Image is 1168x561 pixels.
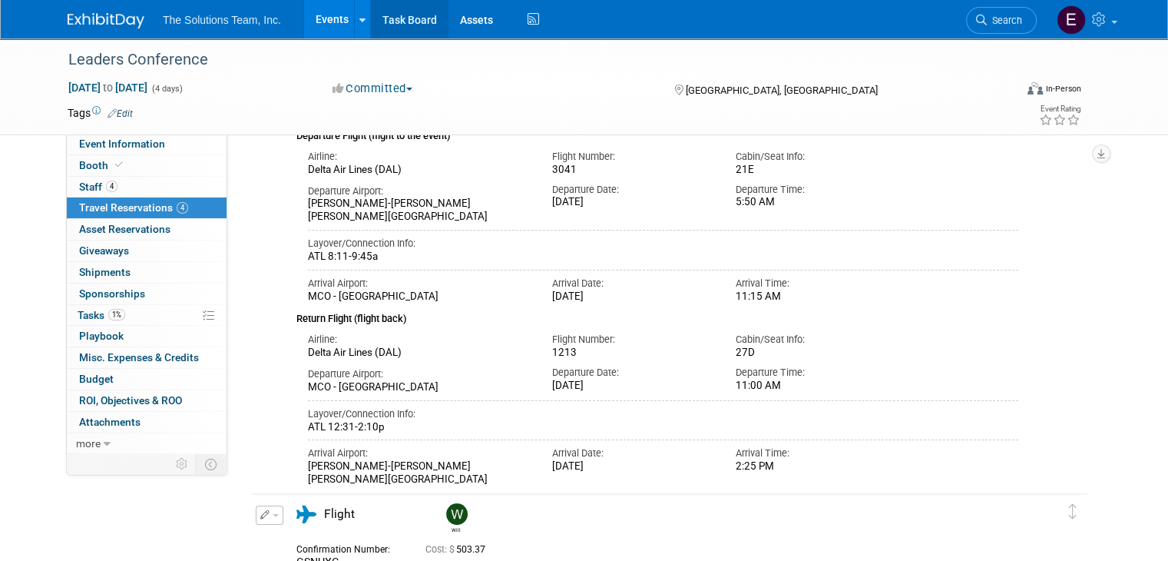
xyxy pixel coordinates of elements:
[736,347,896,359] div: 27D
[552,380,713,393] div: [DATE]
[1027,82,1043,95] img: Format-Inperson.png
[552,446,713,460] div: Arrival Date:
[552,460,713,473] div: [DATE]
[296,506,316,523] i: Flight
[108,309,125,320] span: 1%
[308,150,529,164] div: Airline:
[308,251,1018,264] div: ATL 8:11-9:45a
[552,277,713,290] div: Arrival Date:
[296,539,402,556] div: Confirmation Number:
[308,333,529,347] div: Airline:
[151,84,183,94] span: (4 days)
[308,184,529,198] div: Departure Airport:
[308,164,529,177] div: Delta Air Lines (DAL)
[308,237,1018,251] div: Layover/Connection Info:
[736,196,896,209] div: 5:50 AM
[446,525,465,533] div: Will Orzechowski
[79,351,199,363] span: Misc. Expenses & Credits
[327,81,419,97] button: Committed
[296,303,1018,327] div: Return Flight (flight back)
[1057,5,1086,35] img: Eli Gooden
[101,81,115,94] span: to
[76,437,101,450] span: more
[552,333,713,347] div: Flight Number:
[67,412,227,433] a: Attachments
[67,155,227,176] a: Booth
[736,366,896,380] div: Departure Time:
[425,544,456,555] span: Cost: $
[169,454,196,474] td: Personalize Event Tab Strip
[308,421,1018,434] div: ATL 12:31-2:10p
[67,433,227,454] a: more
[68,81,148,95] span: [DATE] [DATE]
[108,108,133,119] a: Edit
[736,277,896,290] div: Arrival Time:
[987,15,1022,26] span: Search
[552,196,713,209] div: [DATE]
[67,198,227,218] a: Travel Reservations4
[177,202,188,214] span: 4
[736,164,896,176] div: 21E
[67,390,227,411] a: ROI, Objectives & ROO
[67,177,227,198] a: Staff4
[736,183,896,197] div: Departure Time:
[931,80,1081,103] div: Event Format
[308,460,529,486] div: [PERSON_NAME]-[PERSON_NAME] [PERSON_NAME][GEOGRAPHIC_DATA]
[67,326,227,347] a: Playbook
[552,347,713,360] div: 1213
[442,503,469,533] div: Will Orzechowski
[79,394,182,407] span: ROI, Objectives & ROO
[67,305,227,326] a: Tasks1%
[79,266,131,278] span: Shipments
[308,290,529,304] div: MCO - [GEOGRAPHIC_DATA]
[308,347,529,360] div: Delta Air Lines (DAL)
[552,290,713,304] div: [DATE]
[1039,105,1080,113] div: Event Rating
[115,161,123,169] i: Booth reservation complete
[308,381,529,394] div: MCO - [GEOGRAPHIC_DATA]
[67,347,227,368] a: Misc. Expenses & Credits
[67,262,227,283] a: Shipments
[79,201,188,214] span: Travel Reservations
[736,460,896,473] div: 2:25 PM
[163,14,281,26] span: The Solutions Team, Inc.
[446,503,468,525] img: Will Orzechowski
[79,244,129,257] span: Giveaways
[79,181,117,193] span: Staff
[552,164,713,177] div: 3041
[67,241,227,261] a: Giveaways
[552,366,713,380] div: Departure Date:
[736,150,896,164] div: Cabin/Seat Info:
[552,183,713,197] div: Departure Date:
[736,290,896,304] div: 11:15 AM
[68,13,144,28] img: ExhibitDay
[67,284,227,304] a: Sponsorships
[68,105,133,121] td: Tags
[686,85,878,96] span: [GEOGRAPHIC_DATA], [GEOGRAPHIC_DATA]
[67,219,227,240] a: Asset Reservations
[79,159,126,171] span: Booth
[79,373,114,385] span: Budget
[324,507,355,521] span: Flight
[736,380,896,393] div: 11:00 AM
[736,446,896,460] div: Arrival Time:
[1069,504,1077,520] i: Click and drag to move item
[308,198,529,224] div: [PERSON_NAME]-[PERSON_NAME] [PERSON_NAME][GEOGRAPHIC_DATA]
[1045,83,1081,95] div: In-Person
[78,309,125,321] span: Tasks
[67,134,227,154] a: Event Information
[308,407,1018,421] div: Layover/Connection Info:
[79,223,170,235] span: Asset Reservations
[308,277,529,290] div: Arrival Airport:
[966,7,1037,34] a: Search
[106,181,117,192] span: 4
[79,416,141,428] span: Attachments
[736,333,896,347] div: Cabin/Seat Info:
[79,287,145,300] span: Sponsorships
[308,367,529,381] div: Departure Airport:
[552,150,713,164] div: Flight Number:
[196,454,227,474] td: Toggle Event Tabs
[308,446,529,460] div: Arrival Airport:
[425,544,491,555] span: 503.37
[67,369,227,390] a: Budget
